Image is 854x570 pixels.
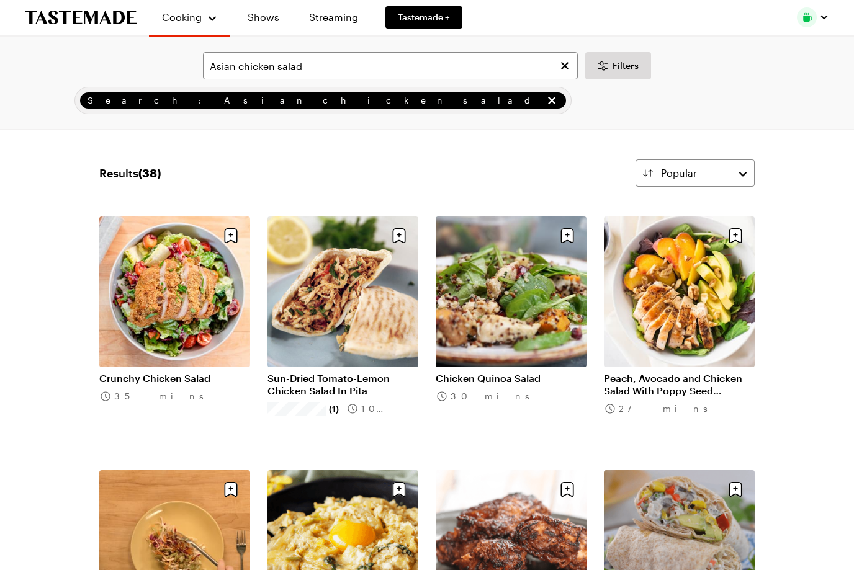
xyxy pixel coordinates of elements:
[387,224,411,247] button: Save recipe
[219,478,243,501] button: Save recipe
[545,94,559,107] button: remove Search: Asian chicken salad
[138,166,161,180] span: ( 38 )
[797,7,829,27] button: Profile picture
[267,372,418,397] a: Sun-Dried Tomato-Lemon Chicken Salad In Pita
[636,159,755,187] button: Popular
[99,164,161,182] span: Results
[161,5,218,30] button: Cooking
[25,11,137,25] a: To Tastemade Home Page
[585,52,651,79] button: Desktop filters
[555,224,579,247] button: Save recipe
[219,224,243,247] button: Save recipe
[604,372,755,397] a: Peach, Avocado and Chicken Salad With Poppy Seed Dressing
[724,478,747,501] button: Save recipe
[385,6,462,29] a: Tastemade +
[661,166,697,180] span: Popular
[387,478,411,501] button: Save recipe
[99,372,250,385] a: Crunchy Chicken Salad
[162,11,202,23] span: Cooking
[555,478,579,501] button: Save recipe
[797,7,817,27] img: Profile picture
[558,59,572,73] button: Clear search
[398,11,450,24] span: Tastemade +
[724,224,747,247] button: Save recipe
[88,94,542,107] span: Search: Asian chicken salad
[436,372,587,385] a: Chicken Quinoa Salad
[613,60,639,72] span: Filters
